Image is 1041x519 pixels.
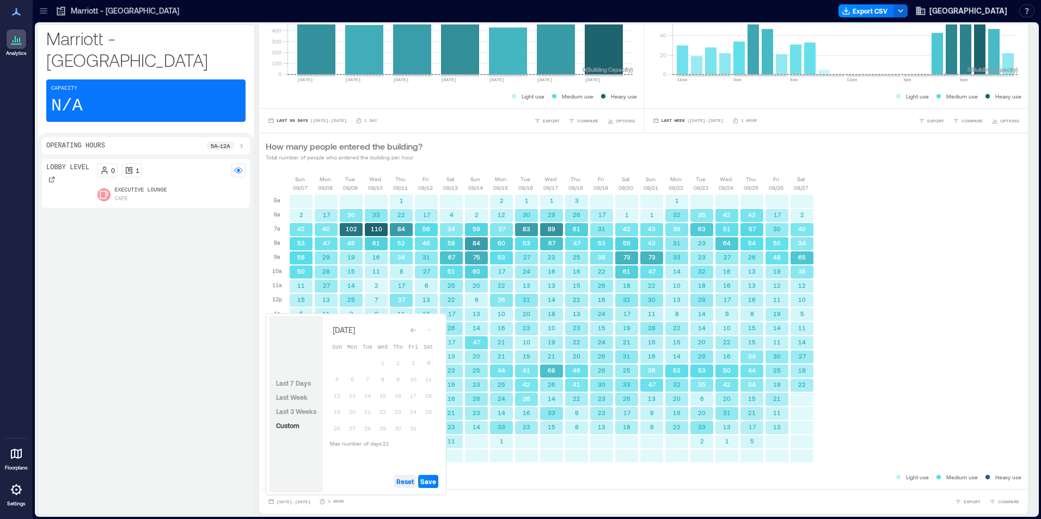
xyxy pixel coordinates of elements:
[573,254,580,261] text: 25
[299,310,303,317] text: 5
[794,183,809,192] p: 09/27
[448,225,455,232] text: 34
[51,84,77,93] p: Capacity
[475,211,479,218] text: 2
[749,225,756,232] text: 57
[798,296,806,303] text: 10
[322,225,330,232] text: 40
[272,49,281,55] tspan: 200
[323,282,330,289] text: 27
[498,268,506,275] text: 17
[3,26,30,60] a: Analytics
[797,175,805,183] p: Sat
[573,282,580,289] text: 15
[1000,118,1019,124] span: OPTIONS
[953,496,983,507] button: EXPORT
[371,225,382,232] text: 110
[798,254,806,261] text: 65
[7,501,26,507] p: Settings
[773,296,781,303] text: 11
[663,71,666,77] tspan: 0
[998,498,1019,505] span: COMPARE
[406,323,421,338] button: Go to previous month
[297,239,305,246] text: 53
[473,282,480,289] text: 20
[951,115,985,126] button: COMPARE
[448,296,455,303] text: 22
[616,118,635,124] span: OPTIONS
[696,175,706,183] p: Tue
[800,211,804,218] text: 2
[423,268,431,275] text: 27
[395,175,405,183] p: Thu
[498,310,505,317] text: 10
[598,296,605,303] text: 16
[297,225,305,232] text: 42
[71,5,179,16] p: Marriott - [GEOGRAPHIC_DATA]
[773,282,781,289] text: 12
[598,254,605,261] text: 38
[723,211,731,218] text: 42
[522,92,544,101] p: Light use
[748,254,756,261] text: 26
[422,310,430,317] text: 16
[644,183,658,192] p: 09/21
[266,496,313,507] button: [DATE]-[DATE]
[276,422,299,429] span: Custom
[272,27,281,34] tspan: 400
[350,310,353,317] text: 3
[650,211,654,218] text: 1
[322,296,330,303] text: 13
[272,295,282,304] p: 12p
[623,225,630,232] text: 42
[798,239,806,246] text: 34
[51,95,83,117] p: N/A
[906,92,929,101] p: Light use
[272,281,282,289] p: 11a
[274,419,302,432] button: Custom
[318,183,333,192] p: 09/08
[548,239,556,246] text: 67
[585,77,601,82] text: [DATE]
[323,211,330,218] text: 17
[397,239,405,246] text: 52
[544,175,556,183] p: Wed
[523,211,530,218] text: 30
[748,268,756,275] text: 13
[623,296,630,303] text: 32
[493,183,508,192] p: 09/15
[575,197,579,204] text: 3
[625,211,629,218] text: 1
[418,183,433,192] p: 09/12
[293,183,308,192] p: 09/07
[598,175,604,183] p: Fri
[422,296,430,303] text: 13
[648,254,656,261] text: 73
[550,197,554,204] text: 1
[927,118,944,124] span: EXPORT
[473,254,480,261] text: 75
[723,268,731,275] text: 16
[520,175,530,183] p: Tue
[543,118,560,124] span: EXPORT
[274,309,280,318] p: 1p
[548,225,555,232] text: 89
[611,92,637,101] p: Heavy use
[372,211,380,218] text: 33
[498,239,505,246] text: 60
[698,268,706,275] text: 32
[748,282,756,289] text: 13
[525,197,529,204] text: 1
[274,196,280,205] p: 5a
[798,282,806,289] text: 12
[673,225,681,232] text: 39
[422,225,430,232] text: 56
[475,296,479,303] text: 6
[605,115,637,126] button: OPTIONS
[673,211,681,218] text: 32
[790,77,798,82] text: 8am
[769,183,783,192] p: 09/26
[598,268,605,275] text: 22
[345,77,361,82] text: [DATE]
[393,183,408,192] p: 09/11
